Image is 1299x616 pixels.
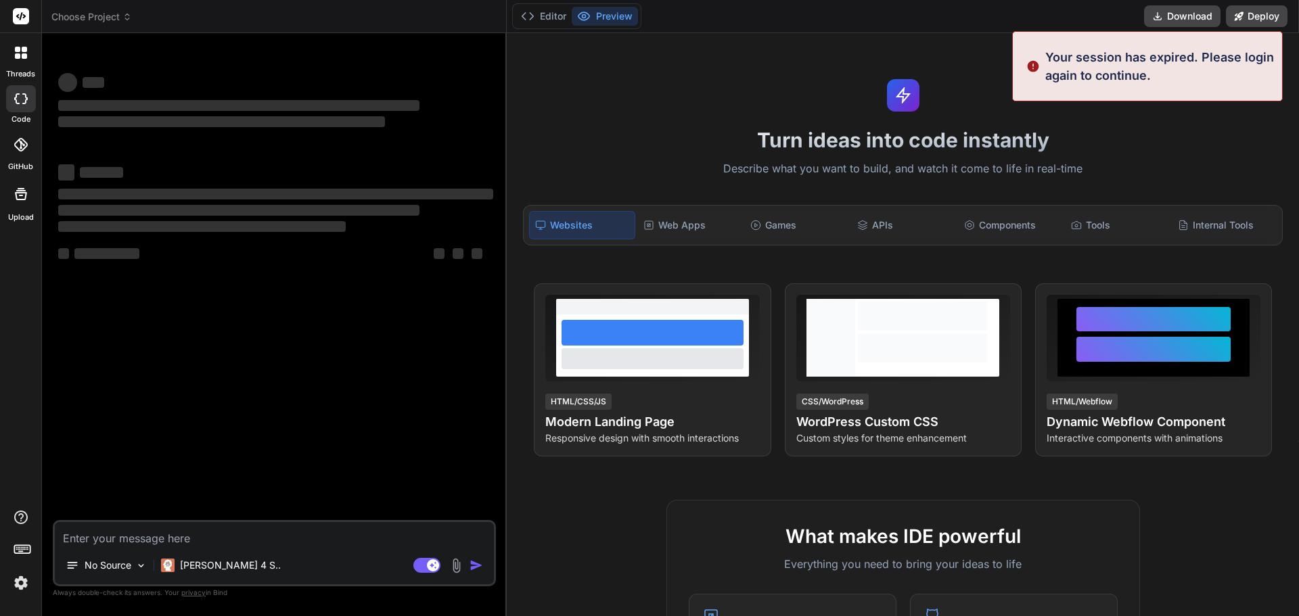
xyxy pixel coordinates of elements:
[12,114,30,125] label: code
[852,211,956,239] div: APIs
[696,295,754,308] span: View Prompt
[58,116,385,127] span: ‌
[58,164,74,181] span: ‌
[545,394,612,410] div: HTML/CSS/JS
[58,100,419,111] span: ‌
[181,588,206,596] span: privacy
[1026,48,1040,85] img: alert
[1047,412,1260,431] h4: Dynamic Webflow Component
[161,559,175,572] img: Claude 4 Sonnet
[796,394,869,410] div: CSS/WordPress
[53,586,496,599] p: Always double-check its answers. Your in Bind
[529,211,635,239] div: Websites
[1045,48,1274,85] p: Your session has expired. Please login again to continue.
[8,161,33,172] label: GitHub
[745,211,849,239] div: Games
[1197,295,1255,308] span: View Prompt
[74,248,139,259] span: ‌
[453,248,463,259] span: ‌
[83,77,104,88] span: ‌
[449,558,464,573] img: attachment
[58,221,346,232] span: ‌
[85,559,131,572] p: No Source
[689,522,1118,550] h2: What makes IDE powerful
[516,7,572,26] button: Editor
[58,189,493,199] span: ‌
[638,211,742,239] div: Web Apps
[796,431,1010,445] p: Custom styles for theme enhancement
[434,248,445,259] span: ‌
[472,248,482,259] span: ‌
[8,212,34,223] label: Upload
[515,160,1291,178] p: Describe what you want to build, and watch it come to life in real-time
[1172,211,1277,239] div: Internal Tools
[689,556,1118,572] p: Everything you need to bring your ideas to life
[545,412,759,431] h4: Modern Landing Page
[180,559,281,572] p: [PERSON_NAME] 4 S..
[58,248,69,259] span: ‌
[515,128,1291,152] h1: Turn ideas into code instantly
[135,560,147,571] img: Pick Models
[9,571,32,594] img: settings
[572,7,638,26] button: Preview
[947,295,1005,308] span: View Prompt
[545,431,759,445] p: Responsive design with smooth interactions
[6,68,35,80] label: threads
[1144,5,1221,27] button: Download
[1226,5,1287,27] button: Deploy
[959,211,1063,239] div: Components
[80,167,123,178] span: ‌
[58,205,419,216] span: ‌
[1066,211,1170,239] div: Tools
[470,559,483,572] img: icon
[51,10,132,24] span: Choose Project
[796,412,1010,431] h4: WordPress Custom CSS
[58,73,77,92] span: ‌
[1047,394,1118,410] div: HTML/Webflow
[1047,431,1260,445] p: Interactive components with animations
